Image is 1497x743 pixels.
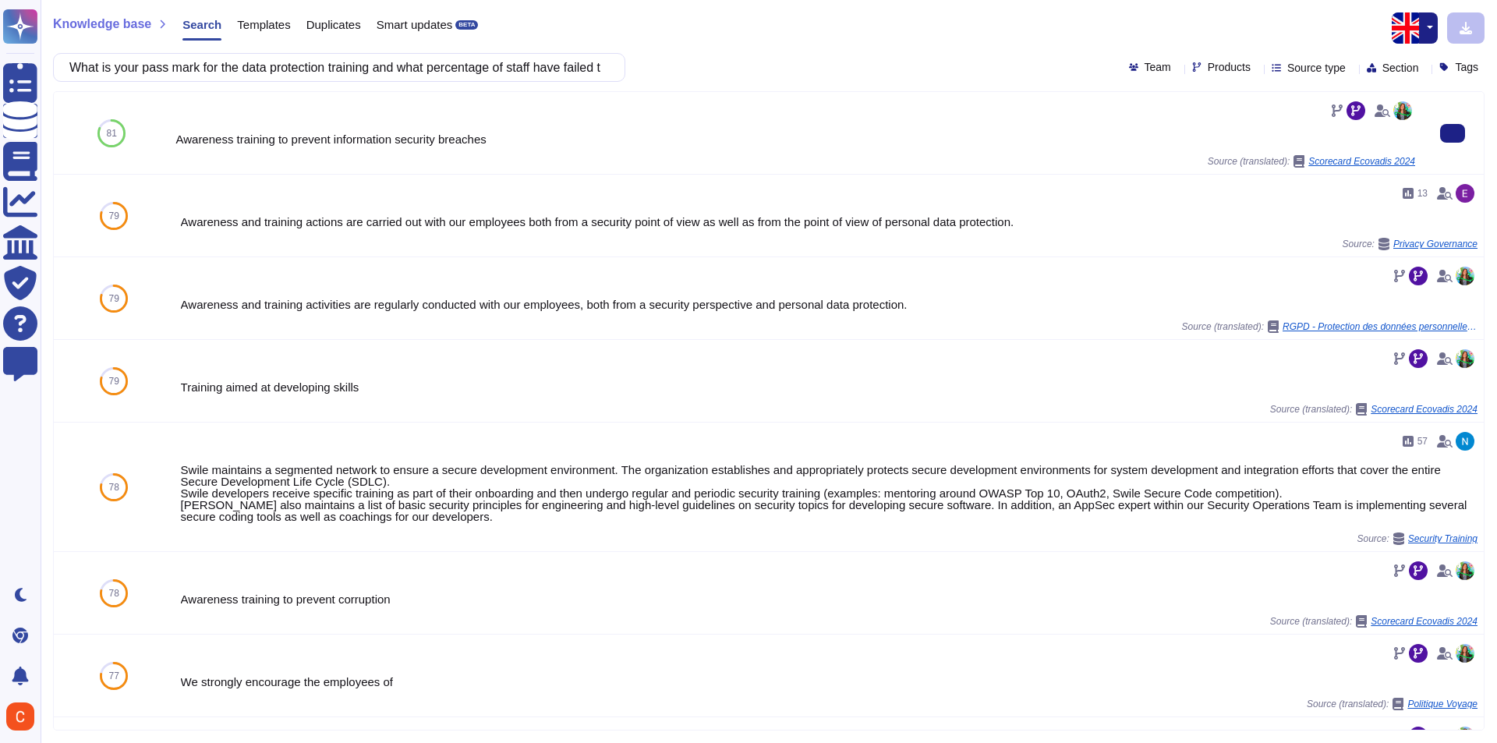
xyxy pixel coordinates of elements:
span: Knowledge base [53,18,151,30]
span: Smart updates [377,19,453,30]
button: user [3,699,45,734]
div: Training aimed at developing skills [181,381,1478,393]
span: Search [182,19,221,30]
div: BETA [455,20,478,30]
input: Search a question or template... [62,54,609,81]
div: Awareness and training activities are regularly conducted with our employees, both from a securit... [181,299,1478,310]
span: Source: [1343,238,1478,250]
span: Privacy Governance [1393,239,1478,249]
span: Source (translated): [1270,615,1478,628]
span: Scorecard Ecovadis 2024 [1308,157,1415,166]
span: 79 [109,294,119,303]
span: 79 [109,377,119,386]
span: Team [1145,62,1171,73]
span: Duplicates [306,19,361,30]
img: user [1456,432,1474,451]
span: 78 [109,589,119,598]
span: Products [1208,62,1251,73]
span: Tags [1455,62,1478,73]
span: RGPD - Protection des données personnelles by [PERSON_NAME].docx.pdf [1283,322,1478,331]
span: Scorecard Ecovadis 2024 [1371,405,1478,414]
span: 79 [109,211,119,221]
span: Section [1382,62,1419,73]
div: Awareness training to prevent corruption [181,593,1478,605]
span: Source type [1287,62,1346,73]
span: 78 [109,483,119,492]
img: user [1456,644,1474,663]
span: Scorecard Ecovadis 2024 [1371,617,1478,626]
span: 81 [107,129,117,138]
div: Awareness training to prevent information security breaches [175,133,1415,145]
img: user [1456,561,1474,580]
div: We strongly encourage the employees of [181,676,1478,688]
span: 57 [1417,437,1428,446]
img: user [1456,349,1474,368]
img: en [1392,12,1423,44]
span: Source (translated): [1307,698,1478,710]
img: user [6,702,34,731]
div: Swile maintains a segmented network to ensure a secure development environment. The organization ... [181,464,1478,522]
span: 13 [1417,189,1428,198]
span: Source (translated): [1270,403,1478,416]
div: Awareness and training actions are carried out with our employees both from a security point of v... [181,216,1478,228]
span: Source (translated): [1182,320,1478,333]
span: Politique Voyage [1407,699,1478,709]
img: user [1393,101,1412,120]
span: Templates [237,19,290,30]
img: user [1456,184,1474,203]
span: Security Training [1408,534,1478,543]
span: Source: [1357,532,1478,545]
img: user [1456,267,1474,285]
span: 77 [109,671,119,681]
span: Source (translated): [1208,155,1415,168]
